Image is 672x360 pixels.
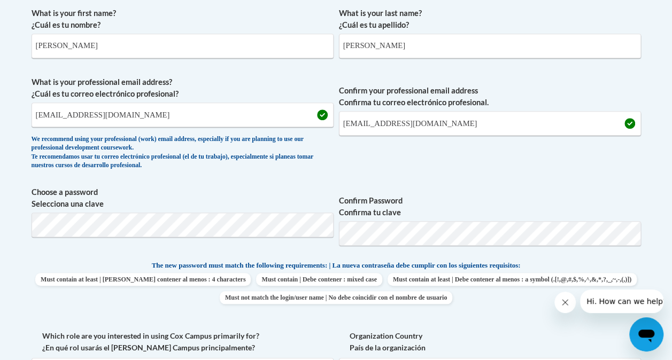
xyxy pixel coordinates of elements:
input: Required [339,111,641,136]
span: Hi. How can we help? [6,7,87,16]
div: We recommend using your professional (work) email address, especially if you are planning to use ... [32,135,334,170]
label: What is your first name? ¿Cuál es tu nombre? [32,7,334,31]
input: Metadata input [32,34,334,58]
input: Metadata input [339,34,641,58]
iframe: Button to launch messaging window [629,317,663,351]
span: The new password must match the following requirements: | La nueva contraseña debe cumplir con lo... [152,261,521,270]
span: Must not match the login/user name | No debe coincidir con el nombre de usuario [220,291,452,304]
label: Confirm your professional email address Confirma tu correo electrónico profesional. [339,85,641,108]
span: Must contain | Debe contener : mixed case [256,273,382,286]
label: What is your professional email address? ¿Cuál es tu correo electrónico profesional? [32,76,334,100]
label: What is your last name? ¿Cuál es tu apellido? [339,7,641,31]
label: Confirm Password Confirma tu clave [339,195,641,218]
span: Must contain at least | Debe contener al menos : a symbol (.[!,@,#,$,%,^,&,*,?,_,~,-,(,)]) [388,273,637,286]
span: Must contain at least | [PERSON_NAME] contener al menos : 4 characters [35,273,251,286]
label: Which role are you interested in using Cox Campus primarily for? ¿En qué rol usarás el [PERSON_NA... [32,330,334,354]
input: Metadata input [32,103,334,127]
iframe: Close message [554,292,576,313]
label: Choose a password Selecciona una clave [32,186,334,210]
label: Organization Country País de la organización [339,330,641,354]
iframe: Message from company [580,289,663,313]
